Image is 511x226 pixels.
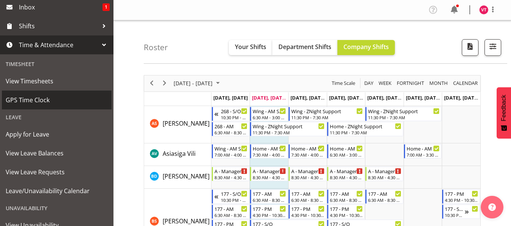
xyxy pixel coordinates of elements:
[291,205,325,212] div: 177 - PM
[6,166,108,178] span: View Leave Requests
[253,174,286,180] div: 8:30 AM - 4:30 PM
[363,78,374,88] span: Day
[404,144,442,158] div: Asiasiga Vili"s event - Home - AM Support 1 Begin From Saturday, October 11, 2025 at 7:00:00 AM G...
[330,129,401,135] div: 11:30 PM - 7:30 AM
[2,163,112,181] a: View Leave Requests
[6,75,108,87] span: View Timesheets
[19,2,103,13] span: Inbox
[377,78,393,88] button: Timeline Week
[252,94,286,101] span: [DATE], [DATE]
[330,190,363,197] div: 177 - AM
[368,114,440,120] div: 11:30 PM - 7:30 AM
[365,167,403,181] div: Barbara Dunlop"s event - A - Manager Begin From Friday, October 10, 2025 at 8:30:00 AM GMT+13:00 ...
[289,189,326,204] div: Billie Sothern"s event - 177 - AM Begin From Wednesday, October 8, 2025 at 6:30:00 AM GMT+13:00 E...
[6,148,108,159] span: View Leave Balances
[253,152,286,158] div: 7:30 AM - 4:00 PM
[212,167,250,181] div: Barbara Dunlop"s event - A - Manager Begin From Monday, October 6, 2025 at 8:30:00 AM GMT+13:00 E...
[250,167,288,181] div: Barbara Dunlop"s event - A - Manager Begin From Tuesday, October 7, 2025 at 8:30:00 AM GMT+13:00 ...
[212,144,250,158] div: Asiasiga Vili"s event - Wing - AM Support 2 Begin From Monday, October 6, 2025 at 7:00:00 AM GMT+...
[289,144,326,158] div: Asiasiga Vili"s event - Home - AM Support 3 Begin From Wednesday, October 8, 2025 at 7:30:00 AM G...
[2,125,112,144] a: Apply for Leave
[291,152,325,158] div: 7:30 AM - 4:00 PM
[6,94,108,106] span: GPS Time Clock
[253,190,286,197] div: 177 - AM
[212,204,250,219] div: Billie Sothern"s event - 177 - AM Begin From Monday, October 6, 2025 at 6:30:00 AM GMT+13:00 Ends...
[221,197,248,203] div: 10:30 PM - 6:30 AM
[212,122,250,136] div: Arshdeep Singh"s event - 268 - AM Begin From Monday, October 6, 2025 at 6:30:00 AM GMT+13:00 Ends...
[253,205,286,212] div: 177 - PM
[445,190,478,197] div: 177 - PM
[368,197,401,203] div: 6:30 AM - 8:30 AM
[331,78,356,88] span: Time Scale
[365,107,441,121] div: Arshdeep Singh"s event - Wing - ZNight Support Begin From Friday, October 10, 2025 at 11:30:00 PM...
[500,95,507,121] span: Feedback
[291,145,325,152] div: Home - AM Support 3
[278,43,331,51] span: Department Shifts
[145,75,158,91] div: previous period
[327,204,365,219] div: Billie Sothern"s event - 177 - PM Begin From Thursday, October 9, 2025 at 4:30:00 PM GMT+13:00 En...
[378,78,392,88] span: Week
[407,145,440,152] div: Home - AM Support 1
[163,217,210,225] span: [PERSON_NAME]
[163,172,210,180] span: [PERSON_NAME]
[250,204,288,219] div: Billie Sothern"s event - 177 - PM Begin From Tuesday, October 7, 2025 at 4:30:00 PM GMT+13:00 End...
[221,107,248,115] div: 268 - S/O
[330,152,363,158] div: 6:30 AM - 3:00 PM
[214,212,248,218] div: 6:30 AM - 8:30 AM
[221,114,248,120] div: 10:30 PM - 6:30 AM
[214,122,248,130] div: 268 - AM
[214,145,248,152] div: Wing - AM Support 2
[214,174,248,180] div: 8:30 AM - 4:30 PM
[253,114,286,120] div: 6:30 AM - 3:00 PM
[103,3,110,11] span: 1
[272,40,337,55] button: Department Shifts
[173,78,213,88] span: [DATE] - [DATE]
[337,40,395,55] button: Company Shifts
[214,167,248,175] div: A - Manager
[396,78,426,88] button: Fortnight
[291,167,325,175] div: A - Manager
[253,129,324,135] div: 11:30 PM - 7:30 AM
[253,122,324,130] div: Wing - ZNight Support
[2,144,112,163] a: View Leave Balances
[144,43,168,52] h4: Roster
[291,174,325,180] div: 8:30 AM - 4:30 PM
[212,189,250,204] div: Billie Sothern"s event - 177 - S/O Begin From Sunday, October 5, 2025 at 10:30:00 PM GMT+13:00 En...
[253,212,286,218] div: 4:30 PM - 10:30 PM
[163,149,196,158] a: Asiasiga Vili
[158,75,171,91] div: next period
[163,119,210,128] a: [PERSON_NAME]
[6,129,108,140] span: Apply for Leave
[2,181,112,200] a: Leave/Unavailability Calendar
[330,174,363,180] div: 8:30 AM - 4:30 PM
[428,78,449,88] button: Timeline Month
[485,39,501,56] button: Filter Shifts
[253,197,286,203] div: 6:30 AM - 8:30 AM
[2,91,112,109] a: GPS Time Clock
[367,94,402,101] span: [DATE], [DATE]
[160,78,170,88] button: Next
[235,43,266,51] span: Your Shifts
[330,145,363,152] div: Home - AM Support 2
[253,107,286,115] div: Wing - AM Support 1
[444,94,478,101] span: [DATE], [DATE]
[343,43,389,51] span: Company Shifts
[212,107,250,121] div: Arshdeep Singh"s event - 268 - S/O Begin From Sunday, October 5, 2025 at 10:30:00 PM GMT+13:00 En...
[445,212,465,218] div: 10:30 PM - 6:30 AM
[442,204,480,219] div: Billie Sothern"s event - 177 - S/O Begin From Sunday, October 12, 2025 at 10:30:00 PM GMT+13:00 E...
[144,143,211,166] td: Asiasiga Vili resource
[406,94,440,101] span: [DATE], [DATE]
[497,87,511,138] button: Feedback - Show survey
[327,167,365,181] div: Barbara Dunlop"s event - A - Manager Begin From Thursday, October 9, 2025 at 8:30:00 AM GMT+13:00...
[488,203,496,211] img: help-xxl-2.png
[144,166,211,189] td: Barbara Dunlop resource
[368,167,401,175] div: A - Manager
[331,78,357,88] button: Time Scale
[291,114,363,120] div: 11:30 PM - 7:30 AM
[19,20,98,32] span: Shifts
[327,122,403,136] div: Arshdeep Singh"s event - Home - ZNight Support Begin From Thursday, October 9, 2025 at 11:30:00 P...
[2,72,112,91] a: View Timesheets
[330,212,363,218] div: 4:30 PM - 10:30 PM
[172,78,223,88] button: October 2025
